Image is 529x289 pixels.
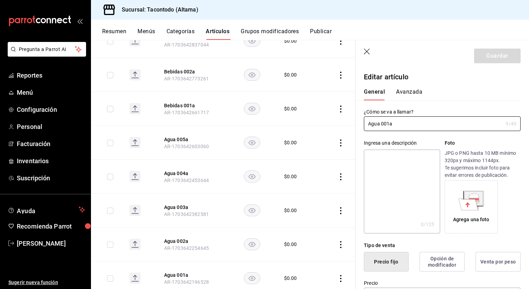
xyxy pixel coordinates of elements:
button: Pregunta a Parrot AI [8,42,86,57]
span: Facturación [17,139,85,149]
div: $ 0.00 [284,139,297,146]
button: edit-product-location [164,204,220,211]
span: Suscripción [17,173,85,183]
div: $ 0.00 [284,37,297,44]
div: navigation tabs [364,88,512,100]
button: Artículos [206,28,230,40]
span: Pregunta a Parrot AI [19,46,75,53]
button: Venta por peso [475,252,521,272]
h3: Sucursal: Tacontodo (Altama) [116,6,198,14]
label: ¿Cómo se va a llamar? [364,109,521,114]
span: Inventarios [17,156,85,166]
span: Ayuda [17,205,76,214]
span: AR-1703642254645 [164,245,209,251]
button: edit-product-location [164,68,220,75]
button: Avanzada [396,88,422,100]
button: availability-product [244,103,260,115]
div: $ 0.00 [284,241,297,248]
span: Reportes [17,71,85,80]
button: Grupos modificadores [241,28,299,40]
p: Editar artículo [364,72,521,82]
div: Agrega una foto [453,216,489,223]
div: $ 0.00 [284,173,297,180]
span: Personal [17,122,85,131]
button: Opción de modificador [419,252,465,272]
div: $ 0.00 [284,105,297,112]
div: 9 /40 [506,120,516,127]
p: JPG o PNG hasta 10 MB mínimo 320px y máximo 1144px. Te sugerimos incluir foto para evitar errores... [445,150,521,179]
span: Configuración [17,105,85,114]
button: actions [337,38,344,45]
div: navigation tabs [102,28,529,40]
span: AR-1703642196528 [164,279,209,285]
button: edit-product-location [164,136,220,143]
span: Sugerir nueva función [8,279,85,286]
button: actions [337,173,344,180]
button: Precio fijo [364,252,409,272]
button: General [364,88,385,100]
span: Recomienda Parrot [17,222,85,231]
span: AR-1703642773261 [164,76,209,81]
span: AR-1703642837044 [164,42,209,48]
span: [PERSON_NAME] [17,239,85,248]
button: open_drawer_menu [77,18,83,24]
div: $ 0.00 [284,275,297,282]
span: AR-1703642453644 [164,178,209,183]
button: availability-product [244,238,260,250]
button: Publicar [310,28,332,40]
button: actions [337,275,344,282]
button: availability-product [244,204,260,216]
button: actions [337,207,344,214]
button: Menús [137,28,155,40]
div: Tipo de venta [364,242,521,249]
button: availability-product [244,35,260,47]
div: 0 /125 [421,221,435,228]
button: actions [337,241,344,248]
button: availability-product [244,272,260,284]
button: availability-product [244,137,260,149]
div: $ 0.00 [284,71,297,78]
span: AR-1703642382581 [164,211,209,217]
button: actions [337,72,344,79]
button: edit-product-location [164,170,220,177]
div: Agrega una foto [446,182,496,232]
button: availability-product [244,69,260,81]
button: availability-product [244,171,260,182]
button: actions [337,139,344,146]
div: $ 0.00 [284,207,297,214]
p: Foto [445,139,521,147]
button: Categorías [167,28,195,40]
a: Pregunta a Parrot AI [5,51,86,58]
span: AR-1703642603060 [164,144,209,149]
span: Menú [17,88,85,97]
span: AR-1703642661717 [164,110,209,115]
button: edit-product-location [164,238,220,245]
button: edit-product-location [164,272,220,279]
button: Resumen [102,28,126,40]
button: edit-product-location [164,102,220,109]
label: Precio [364,281,521,286]
div: Ingresa una descripción [364,139,440,147]
button: actions [337,106,344,113]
